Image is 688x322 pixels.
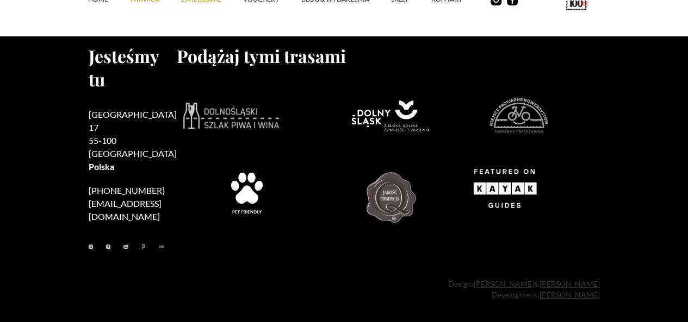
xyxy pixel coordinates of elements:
[474,279,534,288] a: [PERSON_NAME]
[89,279,600,300] div: Design: & Development:
[89,161,114,172] strong: Polska
[540,279,600,288] a: [PERSON_NAME]
[177,44,600,67] h2: Podążaj tymi trasami
[89,198,162,222] a: [EMAIL_ADDRESS][DOMAIN_NAME]
[89,44,177,91] h2: Jesteśmy tu
[540,290,600,299] a: [PERSON_NAME]
[89,108,177,173] h2: [GEOGRAPHIC_DATA] 17 55-100 [GEOGRAPHIC_DATA]
[89,185,165,195] a: [PHONE_NUMBER]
